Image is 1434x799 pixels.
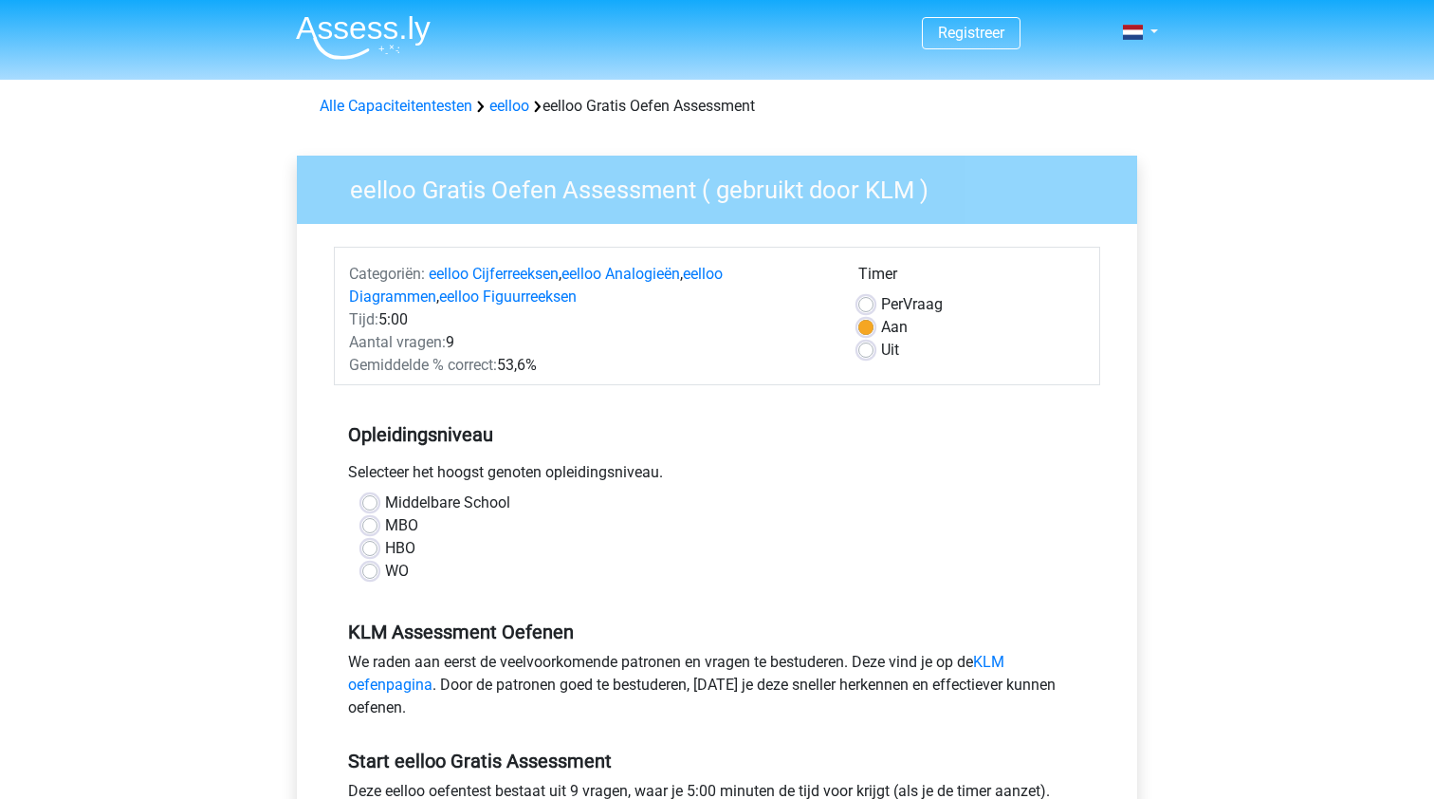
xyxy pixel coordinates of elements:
[881,339,899,362] label: Uit
[489,97,529,115] a: eelloo
[385,537,415,560] label: HBO
[561,265,680,283] a: eelloo Analogieën
[335,308,844,331] div: 5:00
[349,356,497,374] span: Gemiddelde % correct:
[348,621,1086,643] h5: KLM Assessment Oefenen
[881,316,908,339] label: Aan
[858,263,1085,293] div: Timer
[938,24,1004,42] a: Registreer
[335,354,844,377] div: 53,6%
[349,310,378,328] span: Tijd:
[335,263,844,308] div: , , ,
[349,265,425,283] span: Categoriën:
[881,293,943,316] label: Vraag
[349,333,446,351] span: Aantal vragen:
[334,461,1100,492] div: Selecteer het hoogst genoten opleidingsniveau.
[881,295,903,313] span: Per
[335,331,844,354] div: 9
[429,265,559,283] a: eelloo Cijferreeksen
[296,15,431,60] img: Assessly
[327,168,1123,205] h3: eelloo Gratis Oefen Assessment ( gebruikt door KLM )
[348,416,1086,454] h5: Opleidingsniveau
[385,560,409,583] label: WO
[385,492,510,514] label: Middelbare School
[334,651,1100,727] div: We raden aan eerst de veelvoorkomende patronen en vragen te bestuderen. Deze vind je op de . Door...
[439,288,577,306] a: eelloo Figuurreeksen
[348,750,1086,772] h5: Start eelloo Gratis Assessment
[320,97,472,115] a: Alle Capaciteitentesten
[385,514,418,537] label: MBO
[312,95,1122,118] div: eelloo Gratis Oefen Assessment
